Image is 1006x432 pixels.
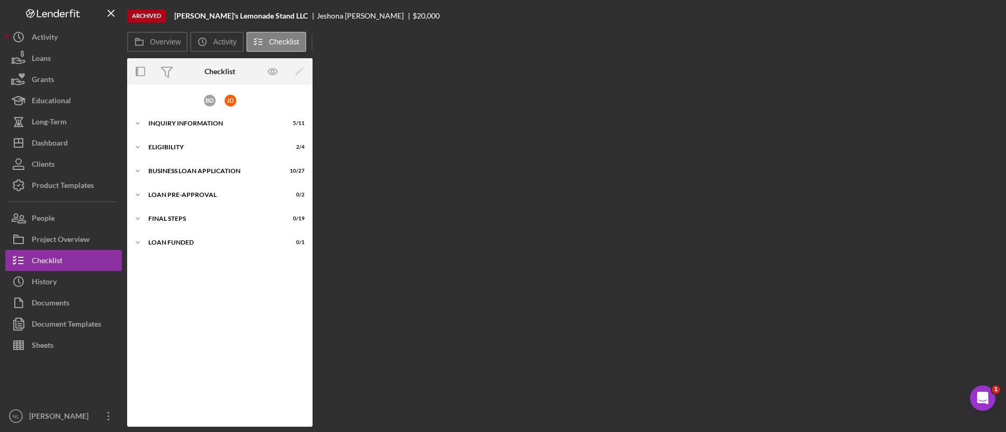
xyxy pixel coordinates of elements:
[5,175,122,196] button: Product Templates
[286,168,305,174] div: 10 / 27
[148,168,278,174] div: BUSINESS LOAN APPLICATION
[32,111,67,135] div: Long-Term
[5,69,122,90] button: Grants
[148,144,278,150] div: ELIGIBILITY
[32,208,55,231] div: People
[5,250,122,271] button: Checklist
[26,406,95,429] div: [PERSON_NAME]
[5,271,122,292] button: History
[317,12,413,20] div: Jeshona [PERSON_NAME]
[32,69,54,93] div: Grants
[5,335,122,356] button: Sheets
[32,26,58,50] div: Activity
[5,313,122,335] button: Document Templates
[286,192,305,198] div: 0 / 2
[5,154,122,175] button: Clients
[32,154,55,177] div: Clients
[32,292,69,316] div: Documents
[204,67,235,76] div: Checklist
[32,313,101,337] div: Document Templates
[13,413,20,419] text: NL
[148,120,278,127] div: INQUIRY INFORMATION
[269,38,299,46] label: Checklist
[5,26,122,48] button: Activity
[32,175,94,199] div: Product Templates
[5,229,122,250] button: Project Overview
[5,48,122,69] button: Loans
[32,335,54,358] div: Sheets
[127,32,188,52] button: Overview
[413,11,440,20] span: $20,000
[213,38,236,46] label: Activity
[204,95,216,106] div: B D
[5,292,122,313] button: Documents
[150,38,181,46] label: Overview
[32,229,90,253] div: Project Overview
[286,239,305,246] div: 0 / 1
[225,95,236,106] div: J D
[286,215,305,222] div: 0 / 19
[286,144,305,150] div: 2 / 4
[148,215,278,222] div: FINAL STEPS
[992,385,1000,394] span: 1
[174,12,308,20] b: [PERSON_NAME]'s Lemonade Stand LLC
[5,208,122,229] button: People
[127,10,166,23] div: Archived
[32,271,57,295] div: History
[970,385,995,411] iframe: Intercom live chat
[32,132,68,156] div: Dashboard
[32,90,71,114] div: Educational
[246,32,306,52] button: Checklist
[148,239,278,246] div: LOAN FUNDED
[286,120,305,127] div: 5 / 11
[5,132,122,154] button: Dashboard
[148,192,278,198] div: LOAN PRE-APPROVAL
[5,406,122,427] button: NL[PERSON_NAME]
[5,111,122,132] button: Long-Term
[32,48,51,71] div: Loans
[5,90,122,111] button: Educational
[190,32,243,52] button: Activity
[32,250,63,274] div: Checklist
